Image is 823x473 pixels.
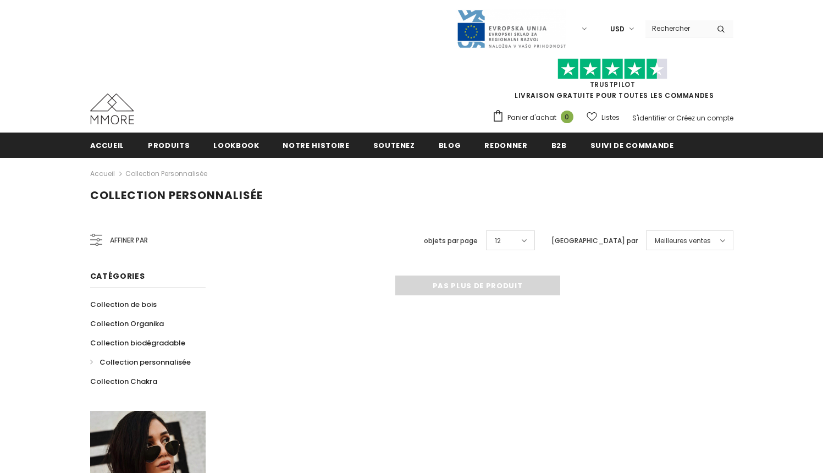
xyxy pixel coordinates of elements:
[632,113,666,123] a: S'identifier
[590,140,674,151] span: Suivi de commande
[90,372,157,391] a: Collection Chakra
[90,188,263,203] span: Collection personnalisée
[213,140,259,151] span: Lookbook
[90,295,157,314] a: Collection de bois
[90,318,164,329] span: Collection Organika
[456,9,566,49] img: Javni Razpis
[439,133,461,157] a: Blog
[668,113,675,123] span: or
[125,169,207,178] a: Collection personnalisée
[557,58,667,80] img: Faites confiance aux étoiles pilotes
[90,133,125,157] a: Accueil
[655,235,711,246] span: Meilleures ventes
[587,108,620,127] a: Listes
[590,80,636,89] a: TrustPilot
[110,234,148,246] span: Affiner par
[590,133,674,157] a: Suivi de commande
[561,111,573,123] span: 0
[148,133,190,157] a: Produits
[148,140,190,151] span: Produits
[645,20,709,36] input: Search Site
[90,271,145,282] span: Catégories
[507,112,556,123] span: Panier d'achat
[492,63,733,100] span: LIVRAISON GRATUITE POUR TOUTES LES COMMANDES
[439,140,461,151] span: Blog
[213,133,259,157] a: Lookbook
[484,133,527,157] a: Redonner
[551,140,567,151] span: B2B
[283,140,349,151] span: Notre histoire
[90,94,134,124] img: Cas MMORE
[283,133,349,157] a: Notre histoire
[676,113,733,123] a: Créez un compte
[100,357,191,367] span: Collection personnalisée
[495,235,501,246] span: 12
[373,133,415,157] a: soutenez
[90,314,164,333] a: Collection Organika
[610,24,625,35] span: USD
[424,235,478,246] label: objets par page
[90,140,125,151] span: Accueil
[492,109,579,126] a: Panier d'achat 0
[90,299,157,310] span: Collection de bois
[90,353,191,372] a: Collection personnalisée
[551,133,567,157] a: B2B
[90,333,185,353] a: Collection biodégradable
[90,167,115,180] a: Accueil
[456,24,566,33] a: Javni Razpis
[484,140,527,151] span: Redonner
[90,338,185,348] span: Collection biodégradable
[601,112,620,123] span: Listes
[551,235,638,246] label: [GEOGRAPHIC_DATA] par
[90,376,157,387] span: Collection Chakra
[373,140,415,151] span: soutenez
